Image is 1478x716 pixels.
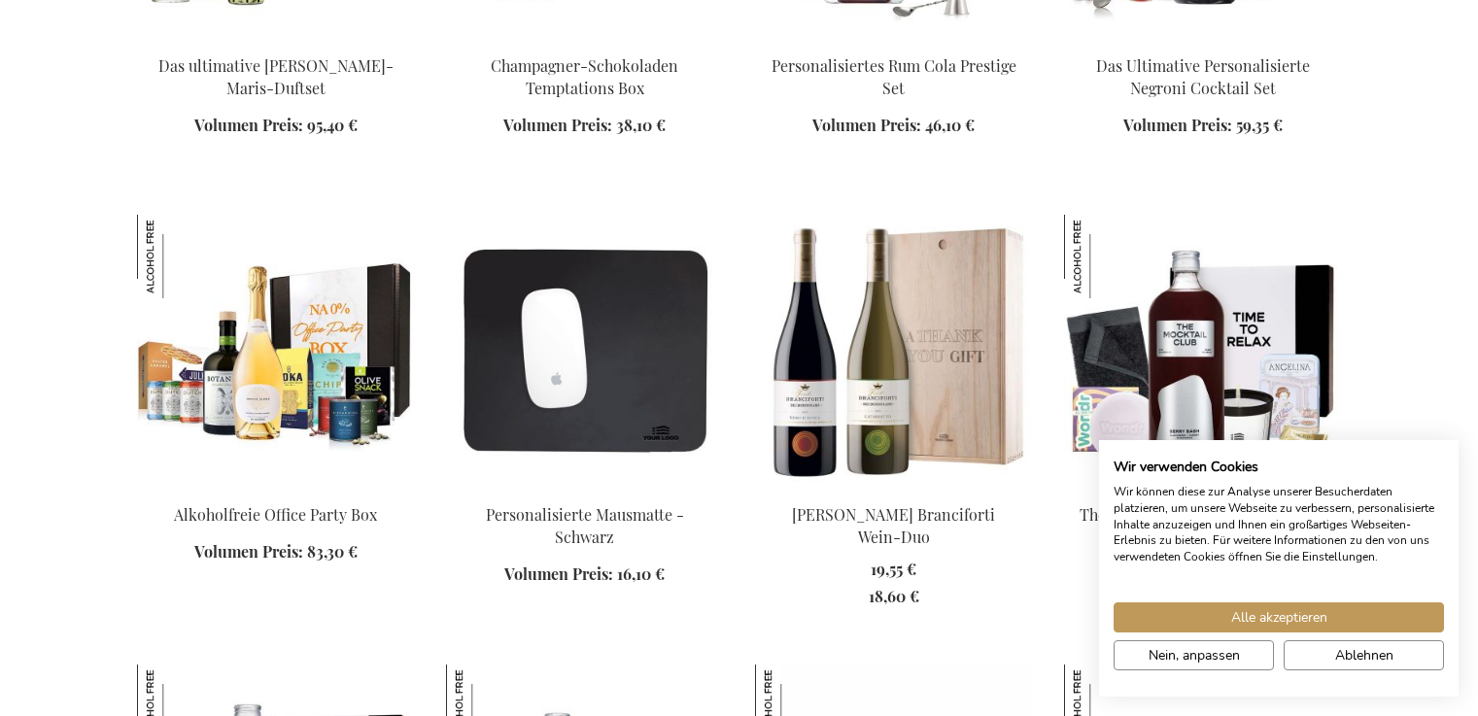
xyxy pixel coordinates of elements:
[503,115,666,137] a: Volumen Preis: 38,10 €
[446,30,724,49] a: Champagne Chocolate Temptations Box
[1123,115,1232,135] span: Volumen Preis:
[869,586,919,608] a: 18,60 €
[137,215,221,298] img: Alkoholfreie Office Party Box
[1080,504,1325,525] a: The Mocktail Club Luxus Relax Box
[755,215,1033,487] img: Feudi Bordonaro Branciforti Wine Duo
[925,115,975,135] span: 46,10 €
[137,30,415,49] a: The Ultimate Marie-Stella-Maris Fragrance Set
[755,479,1033,497] a: Feudi Bordonaro Branciforti Wine Duo
[1114,602,1444,632] button: Akzeptieren Sie alle cookies
[1096,55,1310,98] a: Das Ultimative Personalisierte Negroni Cocktail Set
[1284,640,1444,670] button: Alle verweigern cookies
[1335,645,1393,665] span: Ablehnen
[1114,459,1444,476] h2: Wir verwenden Cookies
[1123,115,1283,137] a: Volumen Preis: 59,35 €
[194,115,303,135] span: Volumen Preis:
[446,479,724,497] a: Personalised Leather Mouse Pad - Black
[137,215,415,487] img: Non-Alcoholic Office Party Box
[1064,215,1342,487] img: The Mocktail Club Luxury Relax Box
[504,563,665,586] a: Volumen Preis: 16,10 €
[194,541,303,562] span: Volumen Preis:
[307,541,358,562] span: 83,30 €
[1064,30,1342,49] a: The Ultimate Personalized Negroni Cocktail Set
[1231,607,1327,628] span: Alle akzeptieren
[1064,479,1342,497] a: The Mocktail Club Luxury Relax Box The Mocktail Club Luxus Relax Box
[158,55,394,98] a: Das ultimative [PERSON_NAME]-Maris-Duftset
[194,541,358,563] a: Volumen Preis: 83,30 €
[504,563,613,584] span: Volumen Preis:
[617,563,665,584] span: 16,10 €
[1114,484,1444,565] p: Wir können diese zur Analyse unserer Besucherdaten platzieren, um unsere Webseite zu verbessern, ...
[871,559,916,579] span: 19,55 €
[616,115,666,135] span: 38,10 €
[486,504,684,547] a: Personalisierte Mausmatte - Schwarz
[194,115,358,137] a: Volumen Preis: 95,40 €
[174,504,377,525] a: Alkoholfreie Office Party Box
[446,215,724,487] img: Personalised Leather Mouse Pad - Black
[491,55,678,98] a: Champagner-Schokoladen Temptations Box
[755,30,1033,49] a: Personalised Rum Cola Prestige Set
[1064,215,1148,298] img: The Mocktail Club Luxus Relax Box
[869,586,919,606] span: 18,60 €
[1149,645,1240,665] span: Nein, anpassen
[812,115,975,137] a: Volumen Preis: 46,10 €
[1236,115,1283,135] span: 59,35 €
[503,115,612,135] span: Volumen Preis:
[137,479,415,497] a: Non-Alcoholic Office Party Box Alkoholfreie Office Party Box
[812,115,921,135] span: Volumen Preis:
[772,55,1016,98] a: Personalisiertes Rum Cola Prestige Set
[1114,640,1274,670] button: cookie Einstellungen anpassen
[792,504,995,547] a: [PERSON_NAME] Branciforti Wein-Duo
[307,115,358,135] span: 95,40 €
